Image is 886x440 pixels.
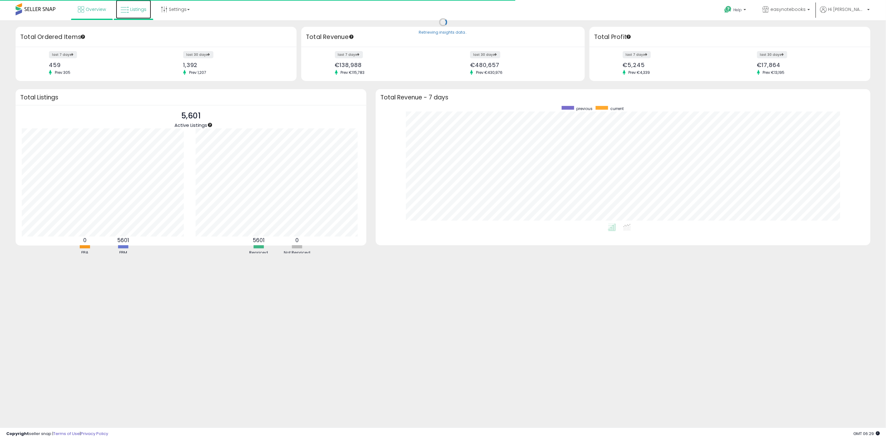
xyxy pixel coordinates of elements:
[306,33,580,41] h3: Total Revenue
[49,62,151,68] div: 459
[623,51,651,58] label: last 7 days
[419,30,467,36] div: Retrieving insights data..
[820,6,870,20] a: Hi [PERSON_NAME]
[335,51,363,58] label: last 7 days
[349,34,354,40] div: Tooltip anchor
[174,110,207,122] p: 5,601
[470,51,500,58] label: last 30 days
[186,70,209,75] span: Prev: 1,207
[183,51,213,58] label: last 30 days
[278,250,316,256] div: Not Repriced
[338,70,368,75] span: Prev: €115,783
[623,62,725,68] div: €5,245
[117,237,129,244] b: 5601
[626,70,653,75] span: Prev: €4,339
[66,250,103,256] div: FBA
[49,51,77,58] label: last 7 days
[335,62,438,68] div: €138,988
[104,250,142,256] div: FBM
[20,95,362,100] h3: Total Listings
[83,237,87,244] b: 0
[20,33,292,41] h3: Total Ordered Items
[719,1,752,20] a: Help
[130,6,146,12] span: Listings
[174,122,207,128] span: Active Listings
[86,6,106,12] span: Overview
[80,34,86,40] div: Tooltip anchor
[757,51,787,58] label: last 30 days
[610,106,624,111] span: current
[626,34,631,40] div: Tooltip anchor
[733,7,742,12] span: Help
[576,106,593,111] span: previous
[757,62,860,68] div: €17,864
[770,6,806,12] span: easynotebooks
[470,62,574,68] div: €480,657
[594,33,866,41] h3: Total Profit
[52,70,74,75] span: Prev: 305
[828,6,865,12] span: Hi [PERSON_NAME]
[253,237,264,244] b: 5601
[183,62,286,68] div: 1,392
[724,6,732,13] i: Get Help
[473,70,506,75] span: Prev: €430,976
[207,122,213,128] div: Tooltip anchor
[295,237,299,244] b: 0
[240,250,277,256] div: Repriced
[380,95,866,100] h3: Total Revenue - 7 days
[760,70,788,75] span: Prev: €13,195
